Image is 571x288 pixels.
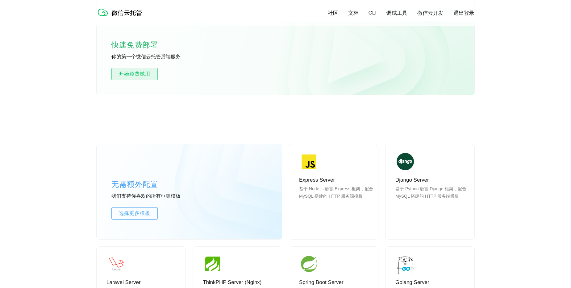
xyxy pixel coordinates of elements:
[348,10,359,17] a: 文档
[299,185,373,215] p: 基于 Node.js 语言 Express 框架，配合 MySQL 搭建的 HTTP 服务端模板
[453,10,474,17] a: 退出登录
[395,185,469,215] p: 基于 Python 语言 Django 框架，配合 MySQL 搭建的 HTTP 服务端模板
[112,210,157,217] span: 选择更多模板
[97,6,146,19] img: 微信云托管
[111,193,204,200] p: 我们支持你喜欢的所有框架模板
[299,279,373,286] p: Spring Boot Server
[203,279,277,286] p: ThinkPHP Server (Nginx)
[111,39,173,51] p: 快速免费部署
[417,10,444,17] a: 微信云开发
[386,10,407,17] a: 调试工具
[299,176,373,184] p: Express Server
[395,176,469,184] p: Django Server
[395,279,469,286] p: Golang Server
[111,54,204,60] p: 你的第一个微信云托管后端服务
[97,14,146,19] a: 微信云托管
[112,70,157,78] span: 开始免费试用
[106,279,181,286] p: Laravel Server
[111,178,204,191] p: 无需额外配置
[369,10,377,16] a: CLI
[328,10,338,17] a: 社区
